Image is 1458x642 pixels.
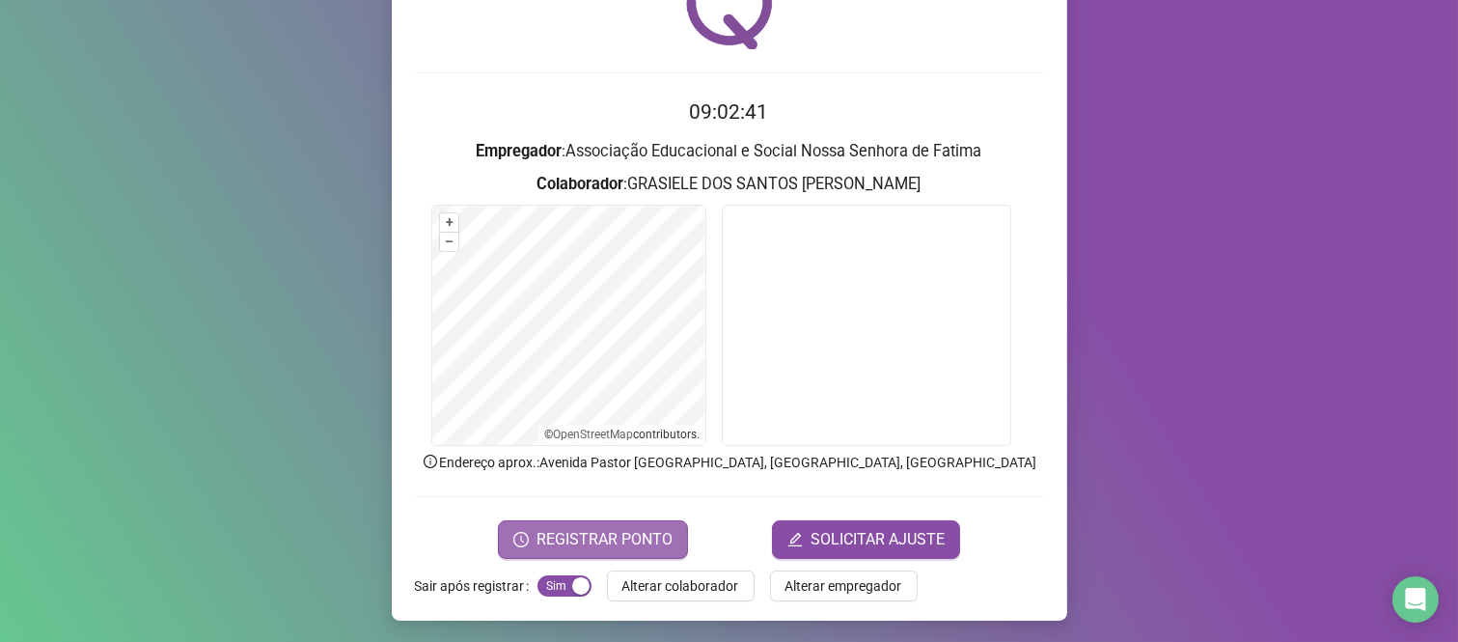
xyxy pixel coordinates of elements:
span: REGISTRAR PONTO [536,528,673,551]
button: editSOLICITAR AJUSTE [772,520,960,559]
span: info-circle [422,453,439,470]
button: + [440,213,458,232]
strong: Empregador [477,142,563,160]
label: Sair após registrar [415,571,537,601]
button: Alterar colaborador [607,571,755,601]
time: 09:02:41 [690,100,769,124]
span: SOLICITAR AJUSTE [811,528,945,551]
p: Endereço aprox. : Avenida Pastor [GEOGRAPHIC_DATA], [GEOGRAPHIC_DATA], [GEOGRAPHIC_DATA] [415,452,1044,473]
a: OpenStreetMap [553,428,633,441]
span: clock-circle [513,532,529,547]
button: Alterar empregador [770,571,918,601]
h3: : Associação Educacional e Social Nossa Senhora de Fatima [415,139,1044,164]
h3: : GRASIELE DOS SANTOS [PERSON_NAME] [415,172,1044,197]
div: Open Intercom Messenger [1392,576,1439,623]
span: Alterar colaborador [622,575,739,597]
span: edit [787,532,803,547]
span: Alterar empregador [785,575,902,597]
li: © contributors. [544,428,700,441]
strong: Colaborador [537,175,624,193]
button: – [440,233,458,251]
button: REGISTRAR PONTO [498,520,688,559]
